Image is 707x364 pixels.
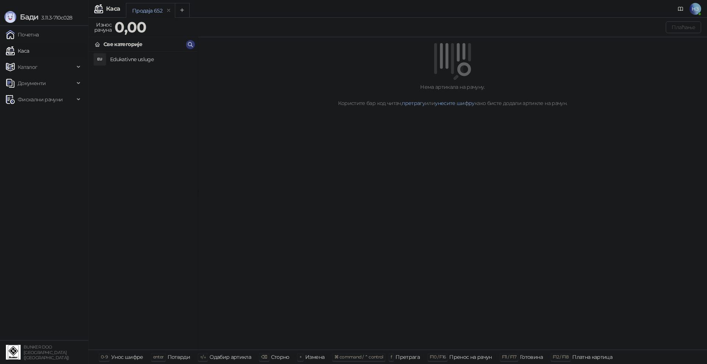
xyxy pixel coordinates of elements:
span: ↑/↓ [200,354,206,360]
button: remove [164,7,173,14]
span: ⌫ [261,354,267,360]
div: Нема артикала на рачуну. Користите бар код читач, или како бисте додали артикле на рачун. [207,83,698,107]
div: EU [94,53,106,65]
a: Каса [6,43,29,58]
span: 3.11.3-710c028 [38,14,72,21]
button: Плаћање [666,21,701,33]
span: F10 / F16 [430,354,446,360]
div: Готовина [520,352,543,362]
a: унесите шифру [435,100,475,106]
span: Каталог [18,60,38,74]
a: претрагу [402,100,425,106]
div: grid [89,52,198,350]
div: Све категорије [103,40,142,48]
span: ⌘ command / ⌃ control [334,354,383,360]
strong: 0,00 [115,18,146,36]
div: Сторно [271,352,289,362]
span: enter [153,354,164,360]
span: Документи [18,76,46,91]
span: F12 / F18 [553,354,569,360]
a: Почетна [6,27,39,42]
span: F11 / F17 [502,354,516,360]
span: НЗ [689,3,701,15]
span: f [391,354,392,360]
a: Документација [675,3,686,15]
img: Logo [4,11,16,23]
span: Фискални рачуни [18,92,63,107]
h4: Edukativne usluge [110,53,192,65]
div: Потврди [168,352,190,362]
div: Платна картица [572,352,612,362]
div: Износ рачуна [93,20,113,35]
div: Измена [305,352,324,362]
img: 64x64-companyLogo-d200c298-da26-4023-afd4-f376f589afb5.jpeg [6,345,21,360]
div: Пренос на рачун [449,352,492,362]
div: Претрага [395,352,420,362]
div: Каса [106,6,120,12]
div: Унос шифре [111,352,143,362]
div: Одабир артикла [210,352,251,362]
span: 0-9 [101,354,108,360]
span: + [299,354,302,360]
small: BUNKER DOO [GEOGRAPHIC_DATA] ([GEOGRAPHIC_DATA]) [24,344,69,360]
span: Бади [20,13,38,21]
button: Add tab [175,3,190,18]
div: Продаја 652 [132,7,162,15]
